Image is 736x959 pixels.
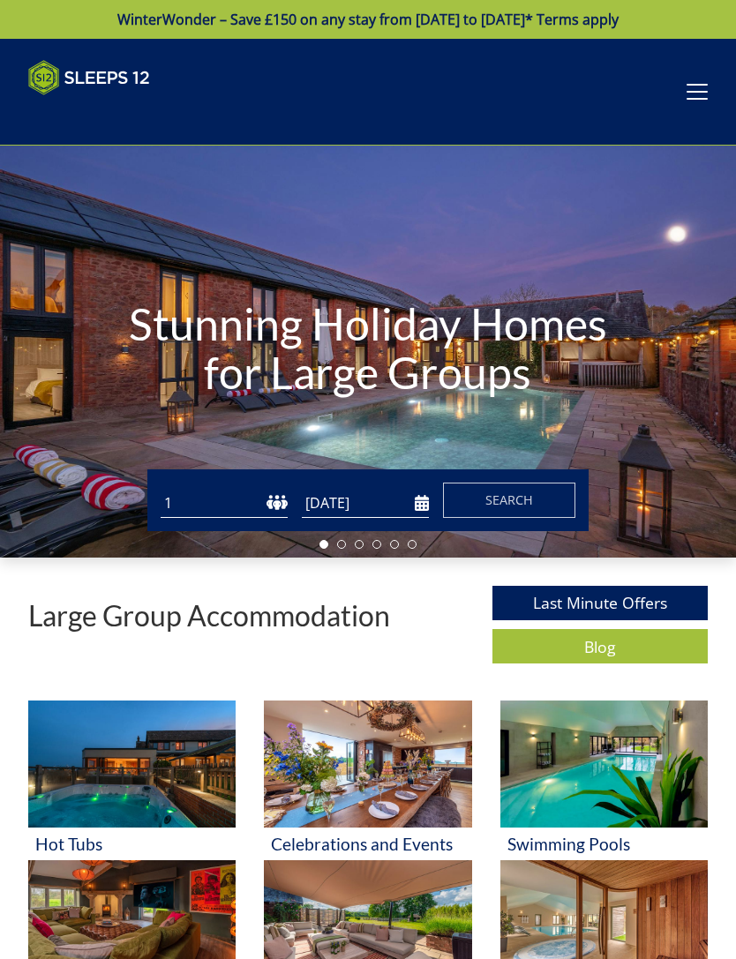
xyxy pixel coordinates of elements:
[110,265,626,432] h1: Stunning Holiday Homes for Large Groups
[507,835,701,853] h3: Swimming Pools
[19,106,205,121] iframe: Customer reviews powered by Trustpilot
[264,701,471,827] img: 'Celebrations and Events' - Large Group Accommodation Holiday Ideas
[271,835,464,853] h3: Celebrations and Events
[485,491,533,508] span: Search
[302,489,429,518] input: Arrival Date
[492,629,708,663] a: Blog
[35,835,229,853] h3: Hot Tubs
[264,701,471,859] a: 'Celebrations and Events' - Large Group Accommodation Holiday Ideas Celebrations and Events
[492,586,708,620] a: Last Minute Offers
[28,701,236,859] a: 'Hot Tubs' - Large Group Accommodation Holiday Ideas Hot Tubs
[500,701,708,827] img: 'Swimming Pools' - Large Group Accommodation Holiday Ideas
[28,701,236,827] img: 'Hot Tubs' - Large Group Accommodation Holiday Ideas
[500,701,708,859] a: 'Swimming Pools' - Large Group Accommodation Holiday Ideas Swimming Pools
[28,60,150,95] img: Sleeps 12
[28,600,390,631] p: Large Group Accommodation
[443,483,575,518] button: Search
